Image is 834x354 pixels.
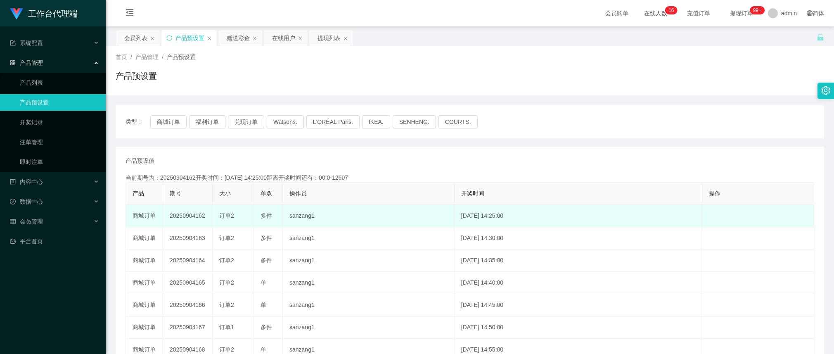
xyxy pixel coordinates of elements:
[252,36,257,41] i: 图标: close
[207,36,212,41] i: 图标: close
[298,36,303,41] i: 图标: close
[10,10,78,17] a: 工作台代理端
[10,60,16,66] i: 图标: appstore-o
[28,0,78,27] h1: 工作台代理端
[709,190,720,197] span: 操作
[163,294,213,316] td: 20250904166
[126,115,150,128] span: 类型：
[283,294,455,316] td: sanzang1
[393,115,436,128] button: SENHENG.
[668,6,671,14] p: 1
[726,10,757,16] span: 提现订单
[170,190,181,197] span: 期号
[116,54,127,60] span: 首页
[150,115,187,128] button: 商城订单
[10,198,43,205] span: 数据中心
[10,219,16,224] i: 图标: table
[261,212,272,219] span: 多件
[267,115,304,128] button: Watsons.
[20,134,99,150] a: 注单管理
[455,249,703,272] td: [DATE] 14:35:00
[150,36,155,41] i: 图标: close
[219,190,231,197] span: 大小
[640,10,671,16] span: 在线人数
[283,272,455,294] td: sanzang1
[10,40,16,46] i: 图标: form
[20,94,99,111] a: 产品预设置
[10,178,43,185] span: 内容中心
[455,227,703,249] td: [DATE] 14:30:00
[306,115,360,128] button: L'ORÉAL Paris.
[283,205,455,227] td: sanzang1
[126,249,163,272] td: 商城订单
[219,302,234,308] span: 订单2
[167,54,196,60] span: 产品预设置
[461,190,484,197] span: 开奖时间
[20,154,99,170] a: 即时注单
[317,30,341,46] div: 提现列表
[163,249,213,272] td: 20250904164
[126,294,163,316] td: 商城订单
[261,235,272,241] span: 多件
[455,272,703,294] td: [DATE] 14:40:00
[438,115,478,128] button: COURTS.
[817,33,824,41] i: 图标: unlock
[362,115,390,128] button: IKEA.
[163,272,213,294] td: 20250904165
[283,316,455,339] td: sanzang1
[10,179,16,185] i: 图标: profile
[20,74,99,91] a: 产品列表
[116,70,157,82] h1: 产品预设置
[219,324,234,330] span: 订单1
[166,35,172,41] i: 图标: sync
[219,235,234,241] span: 订单2
[126,316,163,339] td: 商城订单
[455,205,703,227] td: [DATE] 14:25:00
[228,115,264,128] button: 兑现订单
[261,324,272,330] span: 多件
[455,294,703,316] td: [DATE] 14:45:00
[163,227,213,249] td: 20250904163
[10,199,16,204] i: 图标: check-circle-o
[219,279,234,286] span: 订单2
[10,233,99,249] a: 图标: dashboard平台首页
[130,54,132,60] span: /
[20,114,99,131] a: 开奖记录
[126,157,154,165] span: 产品预设值
[10,8,23,20] img: logo.9652507e.png
[807,10,813,16] i: 图标: global
[10,59,43,66] span: 产品管理
[343,36,348,41] i: 图标: close
[289,190,307,197] span: 操作员
[124,30,147,46] div: 会员列表
[261,257,272,264] span: 多件
[175,30,204,46] div: 产品预设置
[133,190,144,197] span: 产品
[10,218,43,225] span: 会员管理
[261,346,266,353] span: 单
[219,212,234,219] span: 订单2
[126,205,163,227] td: 商城订单
[283,227,455,249] td: sanzang1
[283,249,455,272] td: sanzang1
[272,30,295,46] div: 在线用户
[126,272,163,294] td: 商城订单
[750,6,765,14] sup: 1068
[671,6,674,14] p: 6
[116,0,144,27] i: 图标: menu-fold
[665,6,677,14] sup: 16
[126,173,814,182] div: 当前期号为：20250904162开奖时间：[DATE] 14:25:00距离开奖时间还有：00:0-12607
[219,257,234,264] span: 订单2
[135,54,159,60] span: 产品管理
[821,86,830,95] i: 图标: setting
[683,10,714,16] span: 充值订单
[261,302,266,308] span: 单
[163,205,213,227] td: 20250904162
[10,40,43,46] span: 系统配置
[126,227,163,249] td: 商城订单
[163,316,213,339] td: 20250904167
[189,115,225,128] button: 福利订单
[162,54,163,60] span: /
[261,190,272,197] span: 单双
[455,316,703,339] td: [DATE] 14:50:00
